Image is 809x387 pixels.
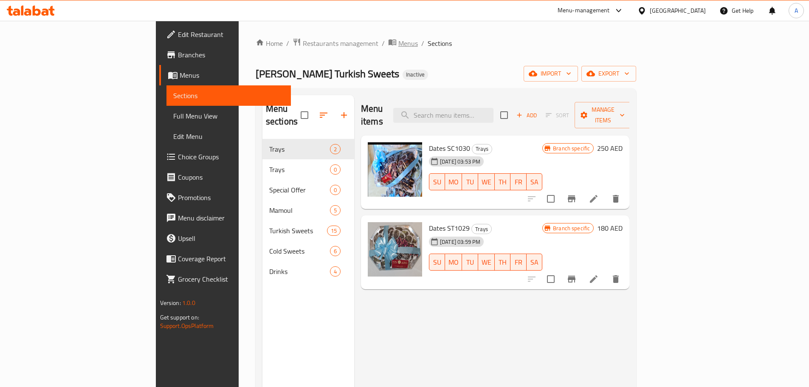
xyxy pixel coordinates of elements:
div: Special Offer0 [262,180,354,200]
a: Edit Restaurant [159,24,291,45]
li: / [382,38,385,48]
button: import [524,66,578,82]
span: Manage items [581,105,625,126]
a: Full Menu View [166,106,291,126]
span: Select section first [540,109,575,122]
span: Cold Sweets [269,246,330,256]
div: [GEOGRAPHIC_DATA] [650,6,706,15]
a: Grocery Checklist [159,269,291,289]
span: FR [514,256,523,268]
span: [DATE] 03:59 PM [437,238,484,246]
nav: breadcrumb [256,38,637,49]
span: MO [448,256,459,268]
span: MO [448,176,459,188]
div: Inactive [403,70,428,80]
li: / [421,38,424,48]
h6: 180 AED [597,222,623,234]
a: Edit Menu [166,126,291,147]
span: Drinks [269,266,330,277]
span: Sections [173,90,284,101]
span: Special Offer [269,185,330,195]
span: A [795,6,798,15]
span: Coverage Report [178,254,284,264]
span: Get support on: [160,312,199,323]
button: SA [527,173,542,190]
span: 0 [330,186,340,194]
span: 2 [330,145,340,153]
button: Manage items [575,102,631,128]
div: Mamoul5 [262,200,354,220]
a: Coverage Report [159,249,291,269]
span: SU [433,176,442,188]
span: TU [465,176,474,188]
span: Add item [513,109,540,122]
span: Branch specific [550,224,593,232]
span: Sort sections [313,105,334,125]
button: MO [445,173,462,190]
span: 1.0.0 [182,297,195,308]
span: Edit Menu [173,131,284,141]
span: Version: [160,297,181,308]
a: Sections [166,85,291,106]
button: TH [495,173,510,190]
span: FR [514,176,523,188]
span: SU [433,256,442,268]
div: items [330,164,341,175]
span: Select to update [542,270,560,288]
div: items [330,246,341,256]
div: items [330,144,341,154]
button: FR [510,254,526,271]
a: Upsell [159,228,291,249]
button: WE [478,173,495,190]
button: TU [462,254,478,271]
button: SU [429,173,445,190]
span: 15 [327,227,340,235]
span: Edit Restaurant [178,29,284,40]
div: items [330,205,341,215]
span: Full Menu View [173,111,284,121]
span: 0 [330,166,340,174]
a: Coupons [159,167,291,187]
span: Select all sections [296,106,313,124]
div: Cold Sweets6 [262,241,354,261]
span: Inactive [403,71,428,78]
button: WE [478,254,495,271]
span: [PERSON_NAME] Turkish Sweets [256,64,399,83]
span: Grocery Checklist [178,274,284,284]
span: 6 [330,247,340,255]
h6: 250 AED [597,142,623,154]
span: TH [498,176,507,188]
span: Trays [472,224,491,234]
a: Restaurants management [293,38,378,49]
button: Branch-specific-item [561,189,582,209]
input: search [393,108,493,123]
div: Turkish Sweets [269,226,327,236]
span: Dates ST1029 [429,222,470,234]
span: Restaurants management [303,38,378,48]
span: WE [482,256,491,268]
span: import [530,68,571,79]
span: SA [530,256,539,268]
span: Menu disclaimer [178,213,284,223]
span: Trays [269,164,330,175]
div: Trays2 [262,139,354,159]
span: Promotions [178,192,284,203]
span: Select section [495,106,513,124]
span: Select to update [542,190,560,208]
a: Branches [159,45,291,65]
button: delete [606,189,626,209]
div: Menu-management [558,6,610,16]
span: Sections [428,38,452,48]
button: Add [513,109,540,122]
div: items [327,226,341,236]
a: Support.OpsPlatform [160,320,214,331]
span: Mamoul [269,205,330,215]
span: Menus [398,38,418,48]
span: 5 [330,206,340,215]
span: TU [465,256,474,268]
button: SU [429,254,445,271]
span: Trays [472,144,492,154]
span: Coupons [178,172,284,182]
